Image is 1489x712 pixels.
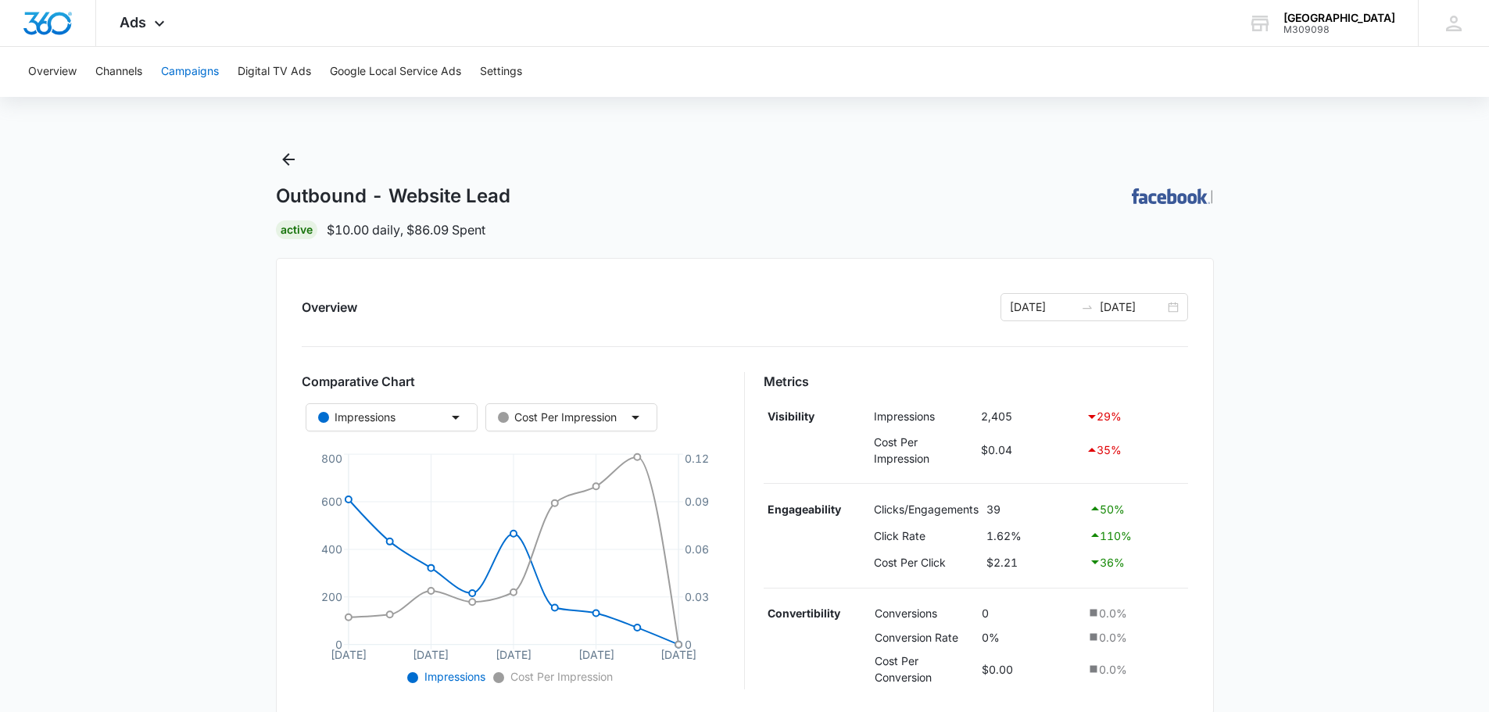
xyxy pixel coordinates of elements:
div: 35 % [1086,441,1183,460]
tspan: [DATE] [660,648,696,661]
td: 0% [978,625,1083,649]
td: Cost Per Conversion [871,649,978,689]
tspan: 0 [685,638,692,651]
h3: Metrics [764,372,1188,391]
td: $2.21 [983,549,1085,575]
button: Cost Per Impression [485,403,657,431]
tspan: [DATE] [578,648,614,661]
img: FACEBOOK [1132,188,1210,204]
div: account name [1283,12,1395,24]
h1: Outbound - Website Lead [276,184,510,208]
strong: Convertibility [768,606,840,620]
div: Active [276,220,317,239]
tspan: 0.12 [685,452,709,465]
div: 0.0 % [1086,661,1184,678]
strong: Visibility [768,410,814,423]
tspan: 0.06 [685,542,709,556]
div: 0.0 % [1086,605,1184,621]
span: to [1081,301,1093,313]
strong: Engageability [768,503,841,516]
tspan: 200 [320,590,342,603]
button: Settings [480,47,522,97]
td: Clicks/Engagements [870,496,983,523]
td: Conversion Rate [871,625,978,649]
div: 110 % [1089,526,1184,545]
tspan: 0 [335,638,342,651]
td: Cost Per Click [870,549,983,575]
div: 0.0 % [1086,629,1184,646]
div: 36 % [1089,553,1184,571]
td: Click Rate [870,522,983,549]
button: Digital TV Ads [238,47,311,97]
div: 29 % [1086,407,1183,426]
input: End date [1100,299,1165,316]
button: Back [276,147,301,172]
td: 2,405 [977,403,1083,430]
p: | [1210,188,1214,205]
td: 1.62% [983,522,1085,549]
tspan: 0.09 [685,495,709,508]
span: Impressions [421,670,485,683]
div: Impressions [318,409,396,426]
h2: Overview [302,298,357,317]
div: 50 % [1089,499,1184,518]
button: Impressions [306,403,478,431]
tspan: 800 [320,452,342,465]
button: Google Local Service Ads [330,47,461,97]
span: Ads [120,14,146,30]
h3: Comparative Chart [302,372,726,391]
tspan: 0.03 [685,590,709,603]
p: $10.00 daily , $86.09 Spent [327,220,485,239]
input: Start date [1010,299,1075,316]
tspan: [DATE] [413,648,449,661]
td: 0 [978,601,1083,625]
tspan: 400 [320,542,342,556]
div: Cost Per Impression [498,409,617,426]
div: account id [1283,24,1395,35]
td: Conversions [871,601,978,625]
tspan: 600 [320,495,342,508]
tspan: [DATE] [330,648,366,661]
button: Channels [95,47,142,97]
td: Impressions [870,403,977,430]
span: Cost Per Impression [507,670,613,683]
tspan: [DATE] [496,648,532,661]
td: Cost Per Impression [870,430,977,470]
button: Overview [28,47,77,97]
td: $0.04 [977,430,1083,470]
button: Campaigns [161,47,219,97]
span: swap-right [1081,301,1093,313]
td: 39 [983,496,1085,523]
td: $0.00 [978,649,1083,689]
